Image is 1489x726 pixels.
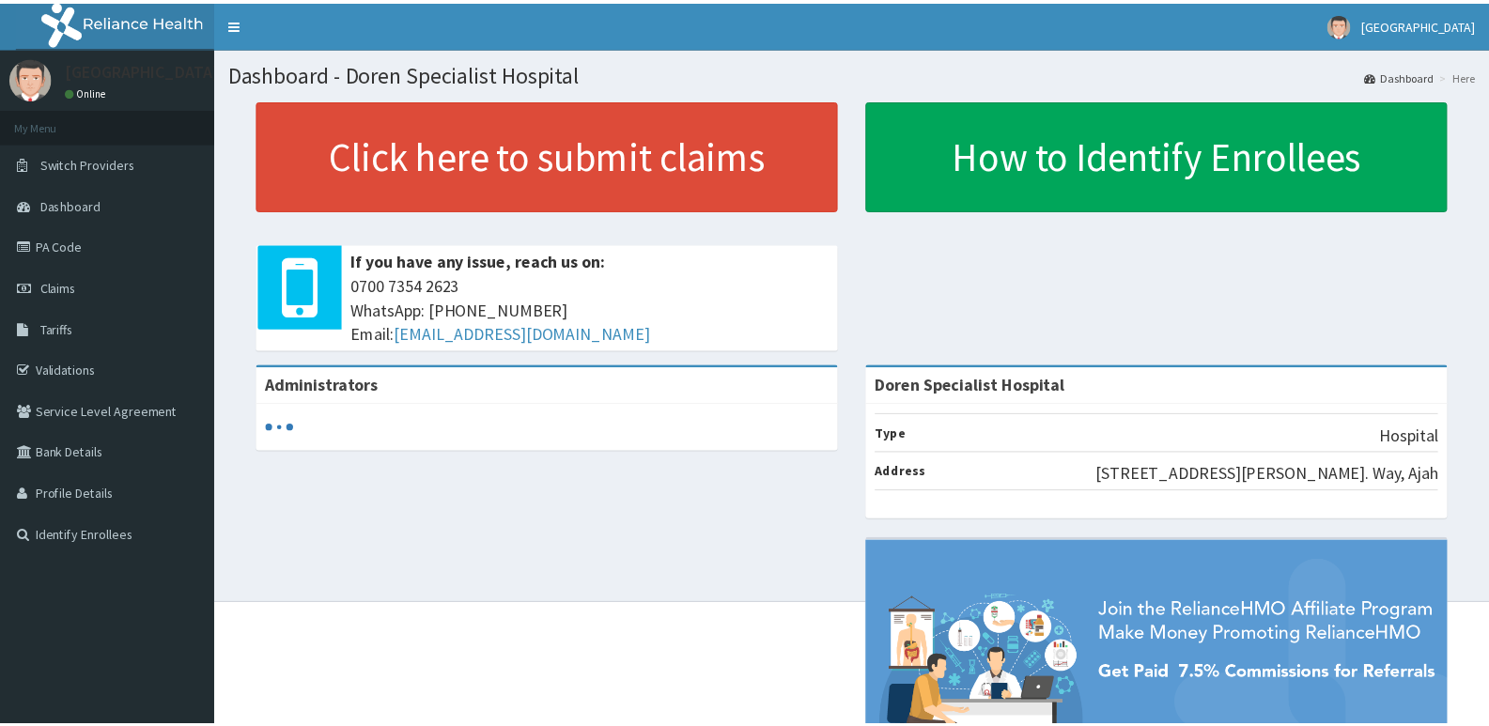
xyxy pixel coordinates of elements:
[40,196,101,213] span: Dashboard
[1340,12,1363,36] img: User Image
[397,322,656,344] a: [EMAIL_ADDRESS][DOMAIN_NAME]
[1392,424,1451,448] p: Hospital
[354,250,611,271] b: If you have any issue, reach us on:
[268,413,296,441] svg: audio-loading
[883,425,914,441] b: Type
[9,56,52,99] img: User Image
[1106,462,1451,487] p: [STREET_ADDRESS][PERSON_NAME]. Way, Ajah
[40,279,77,296] span: Claims
[40,155,136,172] span: Switch Providers
[883,374,1075,395] strong: Doren Specialist Hospital
[66,61,221,78] p: [GEOGRAPHIC_DATA]
[258,100,845,210] a: Click here to submit claims
[40,320,74,337] span: Tariffs
[1377,68,1447,84] a: Dashboard
[1374,15,1489,32] span: [GEOGRAPHIC_DATA]
[230,61,1489,85] h1: Dashboard - Doren Specialist Hospital
[66,85,111,98] a: Online
[1449,68,1489,84] li: Here
[874,100,1461,210] a: How to Identify Enrollees
[354,273,836,346] span: 0700 7354 2623 WhatsApp: [PHONE_NUMBER] Email:
[268,374,381,395] b: Administrators
[883,463,934,480] b: Address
